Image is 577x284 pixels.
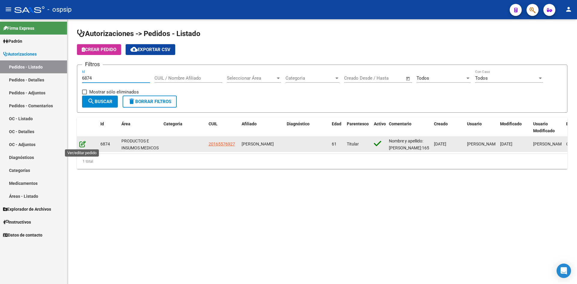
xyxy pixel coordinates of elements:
span: [DATE] [434,142,446,146]
datatable-header-cell: Id [98,118,119,137]
span: Modificado [500,121,522,126]
datatable-header-cell: Usuario Modificado [531,118,564,137]
datatable-header-cell: Diagnóstico [284,118,329,137]
mat-icon: delete [128,98,135,105]
span: Crear Pedido [82,47,116,52]
span: Datos de contacto [3,232,42,238]
button: Exportar CSV [126,44,175,55]
datatable-header-cell: Comentario [386,118,432,137]
span: Parentesco [347,121,369,126]
span: Mostrar sólo eliminados [89,88,139,96]
button: Buscar [82,96,118,108]
datatable-header-cell: Área [119,118,161,137]
datatable-header-cell: Activo [371,118,386,137]
mat-icon: search [87,98,95,105]
span: Usuario Modificado [533,121,555,133]
datatable-header-cell: Modificado [498,118,531,137]
button: Open calendar [405,75,412,82]
span: 6874 [100,142,110,146]
span: Comentario [389,121,411,126]
span: PRODUCTOS E INSUMOS MEDICOS [121,139,159,150]
input: Start date [344,75,364,81]
datatable-header-cell: Parentesco [344,118,371,137]
span: Creado [434,121,448,126]
span: CUIL [209,121,218,126]
span: Firma Express [3,25,34,32]
datatable-header-cell: Afiliado [239,118,284,137]
span: Todos [417,75,429,81]
mat-icon: menu [5,6,12,13]
span: Autorizaciones -> Pedidos - Listado [77,29,200,38]
span: - ospsip [47,3,72,16]
span: Autorizaciones [3,51,37,57]
datatable-header-cell: Usuario [465,118,498,137]
h3: Filtros [82,60,103,69]
datatable-header-cell: Categoria [161,118,206,137]
span: Seleccionar Área [227,75,276,81]
span: 61 [332,142,337,146]
span: Padrón [3,38,22,44]
span: Categoria [285,75,334,81]
span: [PERSON_NAME] [533,142,565,146]
span: [DATE] [500,142,512,146]
mat-icon: person [565,6,572,13]
mat-icon: cloud_download [130,46,138,53]
span: Titular [347,142,359,146]
input: End date [369,75,398,81]
span: Categoria [163,121,182,126]
div: Open Intercom Messenger [557,264,571,278]
span: 20165576927 [209,142,235,146]
span: Edad [332,121,341,126]
span: Nombre y apellido: [PERSON_NAME]:16557692 [PERSON_NAME] Paciente internado [389,139,441,164]
span: Borrar Filtros [128,99,171,104]
span: Diagnóstico [287,121,310,126]
span: [PERSON_NAME] [242,142,274,146]
span: Activo [374,121,386,126]
span: Área [121,121,130,126]
button: Borrar Filtros [123,96,177,108]
datatable-header-cell: Edad [329,118,344,137]
span: Todos [475,75,488,81]
datatable-header-cell: Creado [432,118,465,137]
button: Crear Pedido [77,44,121,55]
span: Id [100,121,104,126]
span: Explorador de Archivos [3,206,51,212]
datatable-header-cell: CUIL [206,118,239,137]
div: 1 total [77,154,567,169]
span: Afiliado [242,121,257,126]
span: Buscar [87,99,112,104]
span: [PERSON_NAME] [467,142,499,146]
span: Usuario [467,121,482,126]
span: Instructivos [3,219,31,225]
span: Exportar CSV [130,47,170,52]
